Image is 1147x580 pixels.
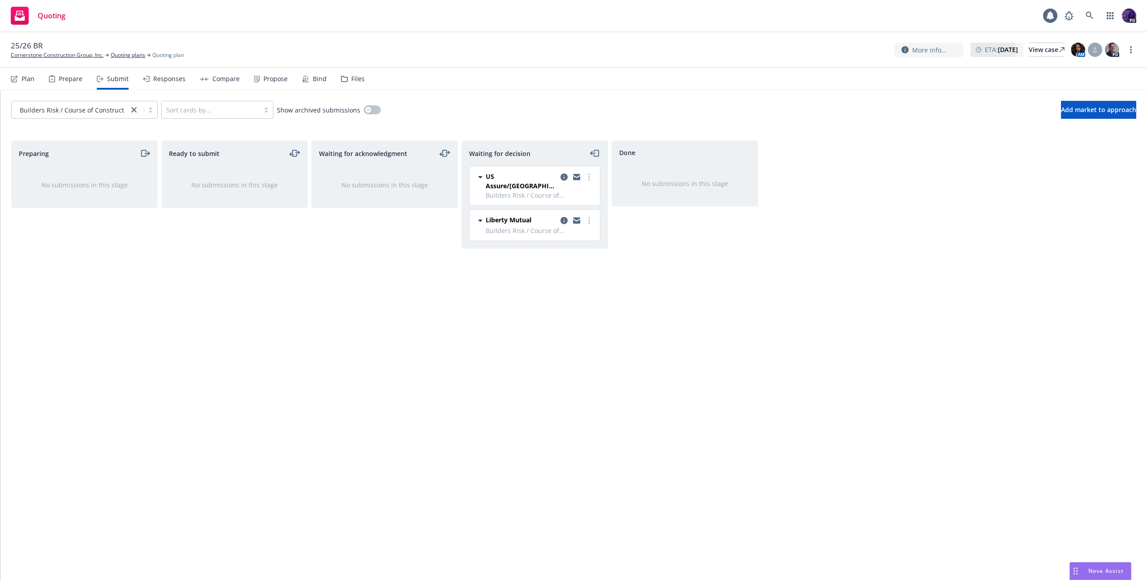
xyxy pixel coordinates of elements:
span: Nova Assist [1088,567,1124,575]
a: Report a Bug [1060,7,1078,25]
a: moveLeftRight [289,148,300,159]
span: Done [619,148,635,157]
span: Liberty Mutual [486,215,531,225]
span: Quoting [38,12,65,19]
span: Quoting plan [152,51,184,59]
img: photo [1122,9,1136,23]
span: Ready to submit [169,149,220,158]
a: copy logging email [559,172,569,182]
span: US Assure/[GEOGRAPHIC_DATA] [486,172,557,190]
img: photo [1105,43,1119,57]
span: Add market to approach [1061,105,1136,114]
span: More info... [912,45,947,55]
strong: [DATE] [998,45,1018,54]
div: Files [351,75,365,82]
a: copy logging email [559,215,569,226]
div: Responses [153,75,185,82]
span: ETA : [985,45,1018,54]
div: Drag to move [1070,563,1081,580]
span: Show archived submissions [277,105,360,115]
div: No submissions in this stage [176,180,293,190]
a: more [1125,44,1136,55]
div: No submissions in this stage [326,180,443,190]
span: Preparing [19,149,49,158]
span: Builders Risk / Course of Construction [486,226,595,235]
div: No submissions in this stage [626,179,743,188]
span: Waiting for acknowledgment [319,149,407,158]
a: more [584,172,595,182]
a: copy logging email [571,215,582,226]
span: Builders Risk / Course of Construction [486,190,595,200]
img: photo [1071,43,1085,57]
div: Bind [313,75,327,82]
div: Plan [22,75,34,82]
button: More info... [894,43,963,57]
a: Switch app [1101,7,1119,25]
a: close [129,104,139,115]
div: No submissions in this stage [26,180,143,190]
a: Quoting plans [111,51,145,59]
a: copy logging email [571,172,582,182]
a: moveLeftRight [440,148,450,159]
div: Prepare [59,75,82,82]
a: moveRight [139,148,150,159]
div: Propose [263,75,288,82]
span: Builders Risk / Course of Construction [16,105,124,115]
a: Search [1081,7,1099,25]
span: Builders Risk / Course of Construction [20,105,134,115]
a: moveLeft [590,148,600,159]
span: Waiting for decision [469,149,530,158]
a: View case [1029,43,1065,57]
a: more [584,215,595,226]
button: Add market to approach [1061,101,1136,119]
div: Compare [212,75,240,82]
span: 25/26 BR [11,40,43,51]
button: Nova Assist [1069,562,1131,580]
a: Cornerstone Construction Group, Inc. [11,51,103,59]
div: View case [1029,43,1065,56]
div: Submit [107,75,129,82]
a: Quoting [7,3,69,28]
